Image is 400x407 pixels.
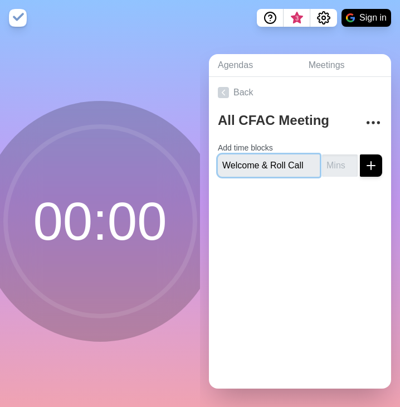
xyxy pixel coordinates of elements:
a: Meetings [300,54,391,77]
button: Settings [310,9,337,27]
button: Help [257,9,284,27]
a: Back [209,77,391,108]
button: Sign in [342,9,391,27]
img: timeblocks logo [9,9,27,27]
label: Add time blocks [218,143,273,152]
button: More [362,112,384,134]
button: What’s new [284,9,310,27]
span: 3 [292,14,301,23]
input: Name [218,154,320,177]
a: Agendas [209,54,300,77]
img: google logo [346,13,355,22]
input: Mins [322,154,358,177]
